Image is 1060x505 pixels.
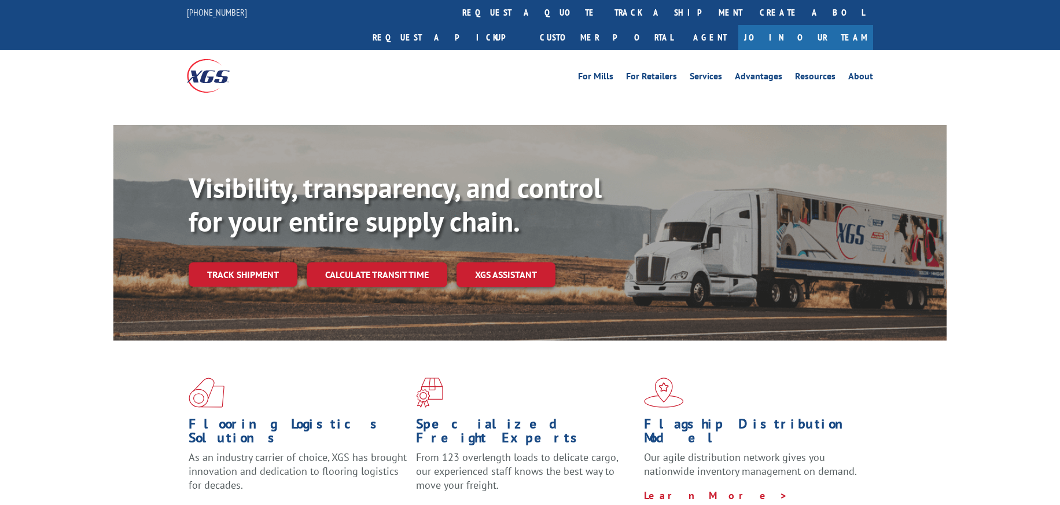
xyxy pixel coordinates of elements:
a: For Retailers [626,72,677,85]
img: xgs-icon-flagship-distribution-model-red [644,378,684,408]
b: Visibility, transparency, and control for your entire supply chain. [189,170,602,239]
a: Customer Portal [531,25,682,50]
a: [PHONE_NUMBER] [187,6,247,18]
a: Request a pickup [364,25,531,50]
p: From 123 overlength loads to delicate cargo, our experienced staff knows the best way to move you... [416,451,635,502]
a: Agent [682,25,738,50]
a: Advantages [735,72,782,85]
a: Track shipment [189,262,297,287]
span: As an industry carrier of choice, XGS has brought innovation and dedication to flooring logistics... [189,451,407,492]
a: XGS ASSISTANT [457,262,555,287]
a: Services [690,72,722,85]
h1: Flooring Logistics Solutions [189,417,407,451]
h1: Flagship Distribution Model [644,417,863,451]
a: About [848,72,873,85]
a: Calculate transit time [307,262,447,287]
a: Resources [795,72,836,85]
a: Join Our Team [738,25,873,50]
img: xgs-icon-focused-on-flooring-red [416,378,443,408]
a: Learn More > [644,489,788,502]
h1: Specialized Freight Experts [416,417,635,451]
a: For Mills [578,72,613,85]
img: xgs-icon-total-supply-chain-intelligence-red [189,378,224,408]
span: Our agile distribution network gives you nationwide inventory management on demand. [644,451,857,478]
